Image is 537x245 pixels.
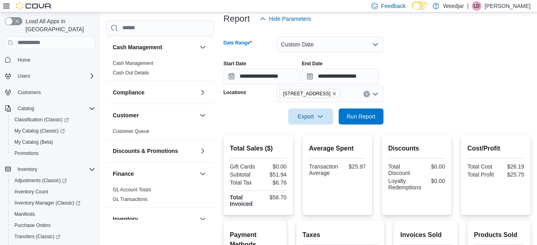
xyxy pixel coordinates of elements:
button: Open list of options [372,91,379,97]
span: [STREET_ADDRESS] [283,90,331,98]
span: Transfers (Classic) [14,233,60,240]
a: Adjustments (Classic) [8,175,98,186]
span: Manifests [11,209,95,219]
div: $25.75 [497,171,524,178]
a: Home [14,55,34,65]
span: Customers [14,87,95,97]
span: Inventory [18,166,37,173]
span: Manifests [14,211,35,217]
a: Cash Out Details [113,70,149,76]
div: Lauren Daniels [472,1,481,11]
a: Inventory Manager (Classic) [8,197,98,209]
button: Cash Management [113,43,196,51]
span: My Catalog (Beta) [11,137,95,147]
button: Custom Date [276,36,383,52]
span: Adjustments (Classic) [14,177,67,184]
span: Inventory Count [11,187,95,197]
button: Customer [113,111,196,119]
p: [PERSON_NAME] [485,1,531,11]
button: My Catalog (Beta) [8,137,98,148]
button: Inventory [14,165,40,174]
h3: Compliance [113,88,144,96]
a: My Catalog (Classic) [11,126,68,136]
h3: Inventory [113,215,138,223]
label: End Date [302,60,323,67]
span: Promotions [14,150,39,157]
div: Total Discount [388,163,415,176]
div: Cash Management [106,58,214,81]
button: Discounts & Promotions [113,147,196,155]
a: Transfers (Classic) [11,232,64,241]
span: Export [293,108,328,125]
a: Classification (Classic) [11,115,72,125]
span: Inventory Manager (Classic) [14,200,80,206]
input: Press the down key to open a popover containing a calendar. [302,68,379,84]
a: Customer Queue [113,129,149,134]
div: $26.19 [497,163,524,170]
p: Weedjar [443,1,464,11]
label: Locations [224,89,246,96]
div: $51.94 [260,171,287,178]
div: $6.76 [260,179,287,186]
a: Customers [14,88,44,97]
div: Finance [106,185,214,207]
div: Total Tax [230,179,257,186]
h3: Discounts & Promotions [113,147,178,155]
div: $0.00 [424,178,445,184]
a: Transfers (Classic) [8,231,98,242]
span: Catalog [18,105,34,112]
span: Home [14,55,95,65]
button: Run Report [339,108,383,125]
button: Users [2,70,98,82]
h3: Customer [113,111,139,119]
button: Inventory [113,215,196,223]
span: LD [473,1,479,11]
div: Loyalty Redemptions [388,178,421,191]
h2: Products Sold [474,230,524,240]
button: Compliance [113,88,196,96]
button: Inventory [2,164,98,175]
span: Home [18,57,30,63]
div: $25.97 [341,163,365,170]
button: Customers [2,86,98,98]
h3: Report [224,14,250,24]
a: Inventory Manager (Classic) [11,198,84,208]
h2: Invoices Sold [400,230,451,240]
span: My Catalog (Classic) [11,126,95,136]
div: Gift Cards [230,163,257,170]
div: $58.70 [260,194,287,201]
span: Promotions [11,149,95,158]
span: Inventory Count [14,189,48,195]
button: Customer [198,110,208,120]
a: GL Account Totals [113,187,151,193]
button: Export [288,108,333,125]
button: Finance [113,170,196,178]
button: Catalog [2,103,98,114]
span: GL Transactions [113,196,148,203]
a: Cash Management [113,60,153,66]
span: Inventory [14,165,95,174]
button: Clear input [363,91,370,97]
a: Purchase Orders [11,221,54,230]
span: Purchase Orders [11,221,95,230]
span: Users [18,73,30,79]
a: My Catalog (Beta) [11,137,56,147]
div: Customer [106,127,214,139]
h2: Total Sales ($) [230,144,287,153]
strong: Total Invoiced [230,194,253,207]
button: Compliance [198,88,208,97]
span: Run Report [347,112,375,120]
button: Discounts & Promotions [198,146,208,156]
img: Cova [16,2,52,10]
button: Inventory [198,214,208,224]
a: Inventory Count [11,187,52,197]
div: $0.00 [260,163,287,170]
button: Hide Parameters [256,11,314,27]
button: Home [2,54,98,66]
button: Cash Management [198,42,208,52]
button: Catalog [14,104,37,113]
div: Total Profit [467,171,494,178]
